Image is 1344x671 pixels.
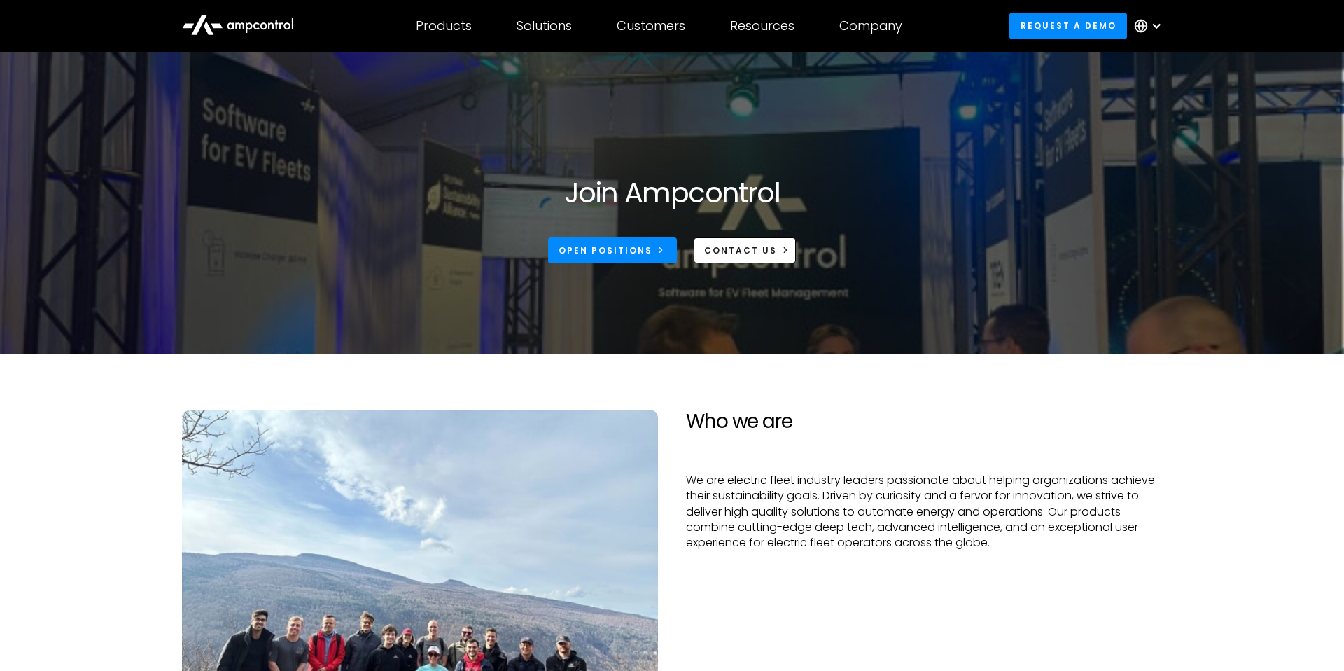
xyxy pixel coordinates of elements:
div: Customers [617,18,685,34]
div: Products [416,18,472,34]
div: Open Positions [559,244,652,257]
div: Resources [730,18,794,34]
h1: Join Ampcontrol [564,176,780,209]
p: We are electric fleet industry leaders passionate about helping organizations achieve their susta... [686,473,1162,551]
h2: Who we are [686,410,1162,434]
a: Open Positions [548,237,677,263]
div: CONTACT US [704,244,777,257]
a: CONTACT US [694,237,797,263]
div: Company [839,18,902,34]
a: Request a demo [1009,13,1127,39]
div: Solutions [517,18,572,34]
